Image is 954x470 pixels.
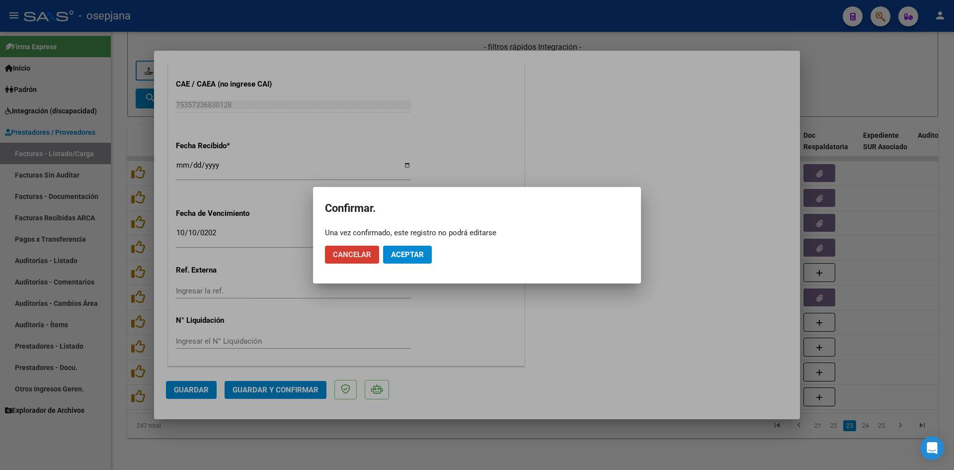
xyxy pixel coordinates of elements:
[391,250,424,259] span: Aceptar
[325,246,379,264] button: Cancelar
[383,246,432,264] button: Aceptar
[333,250,371,259] span: Cancelar
[920,436,944,460] div: Open Intercom Messenger
[325,199,629,218] h2: Confirmar.
[325,228,629,238] div: Una vez confirmado, este registro no podrá editarse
